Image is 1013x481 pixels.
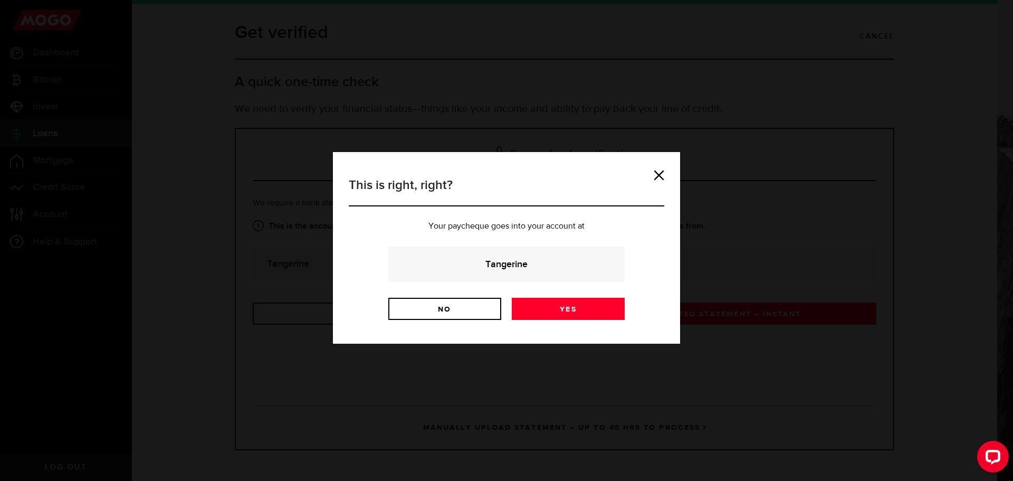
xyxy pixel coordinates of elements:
a: Yes [512,298,625,320]
strong: Tangerine [403,257,610,271]
h3: This is right, right? [349,176,664,206]
p: Your paycheque goes into your account at [349,222,664,231]
a: No [388,298,501,320]
iframe: LiveChat chat widget [969,437,1013,481]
